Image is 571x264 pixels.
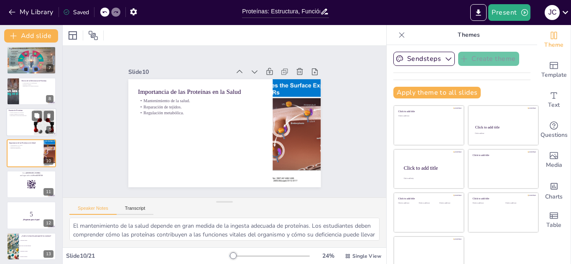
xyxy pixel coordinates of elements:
[20,256,56,257] span: Producir hormonas
[9,50,54,51] p: Rol de las hormonas.
[398,202,417,204] div: Click to add text
[21,79,54,82] p: Efectos de la Deficiencia de Proteínas
[117,206,154,215] button: Transcript
[46,95,54,103] div: 8
[505,202,532,204] div: Click to add text
[537,25,571,55] div: Change the overall theme
[43,157,54,165] div: 10
[9,144,41,146] p: Mantenimiento de la salud.
[66,29,79,42] div: Layout
[544,40,563,50] span: Theme
[138,98,263,104] p: Mantenimiento de la salud.
[7,171,56,198] div: https://cdn.sendsteps.com/images/logo/sendsteps_logo_white.pnghttps://cdn.sendsteps.com/images/lo...
[404,165,457,171] div: Click to add title
[537,205,571,235] div: Add a table
[7,201,56,229] div: https://cdn.sendsteps.com/images/logo/sendsteps_logo_white.pnghttps://cdn.sendsteps.com/images/lo...
[393,52,455,66] button: Sendsteps
[9,174,54,177] p: and login with code
[43,250,54,258] div: 13
[32,111,42,121] button: Duplicate Slide
[537,55,571,85] div: Add ready made slides
[475,125,531,129] div: Click to add title
[7,78,56,105] div: https://cdn.sendsteps.com/images/logo/sendsteps_logo_white.pnghttps://cdn.sendsteps.com/images/lo...
[546,161,562,170] span: Media
[69,206,117,215] button: Speaker Notes
[537,85,571,115] div: Add text boxes
[9,109,31,112] p: Fuentes de Proteínas
[537,145,571,175] div: Add images, graphics, shapes or video
[419,202,438,204] div: Click to add text
[128,68,230,76] div: Slide 10
[404,178,456,179] div: Click to add body
[439,202,458,204] div: Click to add text
[548,101,560,110] span: Text
[537,115,571,145] div: Get real-time input from your audience
[7,233,56,260] div: 13
[9,172,54,174] p: Go to
[88,30,98,40] span: Position
[393,87,481,98] button: Apply theme to all slides
[540,131,568,140] span: Questions
[9,210,54,219] p: 5
[545,192,563,201] span: Charts
[7,46,56,74] div: https://cdn.sendsteps.com/images/logo/sendsteps_logo_white.pnghttps://cdn.sendsteps.com/images/lo...
[9,141,41,144] p: Importancia de las Proteínas en la Salud
[21,85,54,87] p: Importancia de la ingesta adecuada.
[43,219,54,227] div: 12
[488,4,530,21] button: Present
[9,48,54,50] p: Regulación del Metabolismo
[398,110,458,113] div: Click to add title
[9,51,54,53] p: Señales celulares y metabolismo.
[473,153,533,156] div: Click to add title
[9,113,31,115] p: Fuentes vegetales de proteínas.
[9,147,41,149] p: Regulación metabólica.
[4,29,58,43] button: Add slide
[242,5,320,18] input: Insert title
[9,112,31,113] p: Fuentes animales de proteínas.
[44,111,54,121] button: Delete Slide
[21,84,54,85] p: Síntomas comunes.
[46,126,54,134] div: 9
[9,146,41,147] p: Reparación de tejidos.
[9,53,54,54] p: Influencia de la actividad física.
[138,104,263,110] p: Reparación de tejidos.
[46,64,54,72] div: 7
[475,133,530,135] div: Click to add text
[21,82,54,84] p: Consecuencias de la deficiencia.
[23,219,40,221] strong: ¡Prepárate para el quiz!
[20,240,56,241] span: Almacenar energía
[473,202,499,204] div: Click to add text
[318,252,338,260] div: 24 %
[69,218,380,241] textarea: El mantenimiento de la salud depende en gran medida de la ingesta adecuada de proteínas. Los estu...
[408,25,529,45] p: Themes
[545,5,560,20] div: J C
[470,4,487,21] button: Export to PowerPoint
[546,221,561,230] span: Table
[537,175,571,205] div: Add charts and graphs
[458,52,519,66] button: Create theme
[6,5,57,19] button: My Library
[352,253,381,259] span: Single View
[545,4,560,21] button: J C
[138,87,263,96] p: Importancia de las Proteínas en la Salud
[66,252,229,260] div: Slide 10 / 21
[21,234,54,237] p: ¿Cuál es la función principal de las enzimas?
[6,108,56,136] div: https://cdn.sendsteps.com/images/logo/sendsteps_logo_white.pnghttps://cdn.sendsteps.com/images/lo...
[63,8,89,16] div: Saved
[7,139,56,167] div: https://cdn.sendsteps.com/images/logo/sendsteps_logo_white.pnghttps://cdn.sendsteps.com/images/lo...
[9,115,31,117] p: Importancia de una dieta balanceada.
[43,188,54,196] div: 11
[473,197,533,200] div: Click to add title
[138,110,263,116] p: Regulación metabólica.
[20,251,56,251] span: Transportar oxígeno
[398,115,458,117] div: Click to add text
[398,197,458,200] div: Click to add title
[541,70,567,80] span: Template
[26,172,40,174] strong: [DOMAIN_NAME]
